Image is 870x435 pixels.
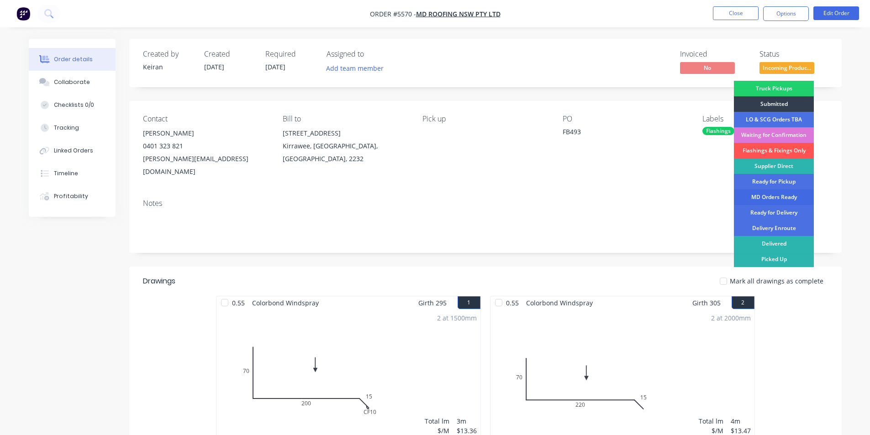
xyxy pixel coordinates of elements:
[54,124,79,132] div: Tracking
[734,189,814,205] div: MD Orders Ready
[734,252,814,267] div: Picked Up
[759,50,828,58] div: Status
[283,115,408,123] div: Bill to
[759,62,814,73] span: Incoming Produc...
[734,112,814,127] div: LO & SCG Orders TBA
[204,50,254,58] div: Created
[734,158,814,174] div: Supplier Direct
[702,115,828,123] div: Labels
[759,62,814,76] button: Incoming Produc...
[143,127,268,178] div: [PERSON_NAME]0401 323 821[PERSON_NAME][EMAIL_ADDRESS][DOMAIN_NAME]
[734,174,814,189] div: Ready for Pickup
[713,6,759,20] button: Close
[16,7,30,21] img: Factory
[457,416,477,426] div: 3m
[370,10,416,18] span: Order #5570 -
[283,127,408,140] div: [STREET_ADDRESS]
[680,50,749,58] div: Invoiced
[143,50,193,58] div: Created by
[54,78,90,86] div: Collaborate
[143,62,193,72] div: Keiran
[29,71,116,94] button: Collaborate
[563,115,688,123] div: PO
[54,101,94,109] div: Checklists 0/0
[458,296,480,309] button: 1
[29,162,116,185] button: Timeline
[265,50,316,58] div: Required
[763,6,809,21] button: Options
[734,236,814,252] div: Delivered
[699,416,723,426] div: Total lm
[265,63,285,71] span: [DATE]
[734,220,814,236] div: Delivery Enroute
[143,127,268,140] div: [PERSON_NAME]
[29,116,116,139] button: Tracking
[563,127,677,140] div: FB493
[437,313,477,323] div: 2 at 1500mm
[143,140,268,152] div: 0401 323 821
[283,127,408,165] div: [STREET_ADDRESS]Kirrawee, [GEOGRAPHIC_DATA], [GEOGRAPHIC_DATA], 2232
[54,147,93,155] div: Linked Orders
[734,96,814,112] div: Submitted
[29,139,116,162] button: Linked Orders
[248,296,322,309] span: Colorbond Windspray
[143,115,268,123] div: Contact
[425,416,449,426] div: Total lm
[321,62,388,74] button: Add team member
[522,296,596,309] span: Colorbond Windspray
[29,48,116,71] button: Order details
[734,81,814,96] div: Truck Pickups
[418,296,447,309] span: Girth 295
[680,62,735,73] span: No
[283,140,408,165] div: Kirrawee, [GEOGRAPHIC_DATA], [GEOGRAPHIC_DATA], 2232
[692,296,721,309] span: Girth 305
[502,296,522,309] span: 0.55
[416,10,501,18] a: MD Roofing NSW Pty Ltd
[204,63,224,71] span: [DATE]
[327,62,389,74] button: Add team member
[734,143,814,158] div: Flashings & Fixings Only
[702,127,734,135] div: Flashings
[327,50,418,58] div: Assigned to
[54,169,78,178] div: Timeline
[143,199,828,208] div: Notes
[54,55,93,63] div: Order details
[228,296,248,309] span: 0.55
[734,127,814,143] div: Waiting for Confirmation
[54,192,88,200] div: Profitability
[711,313,751,323] div: 2 at 2000mm
[732,296,754,309] button: 2
[734,205,814,220] div: Ready for Delivery
[813,6,859,20] button: Edit Order
[143,152,268,178] div: [PERSON_NAME][EMAIL_ADDRESS][DOMAIN_NAME]
[29,94,116,116] button: Checklists 0/0
[731,416,751,426] div: 4m
[143,276,175,287] div: Drawings
[422,115,548,123] div: Pick up
[29,185,116,208] button: Profitability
